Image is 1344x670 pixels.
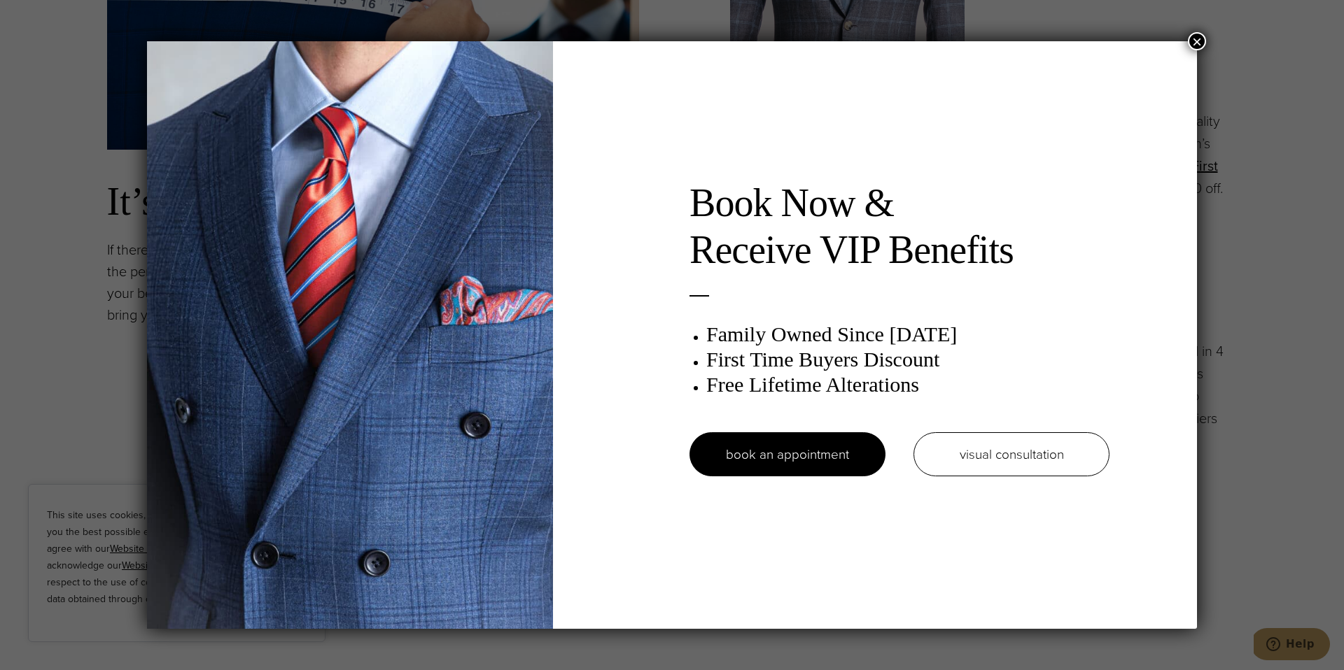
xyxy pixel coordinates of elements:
[689,432,885,476] a: book an appointment
[706,322,1109,347] h3: Family Owned Since [DATE]
[706,347,1109,372] h3: First Time Buyers Discount
[32,10,61,22] span: Help
[689,180,1109,273] h2: Book Now & Receive VIP Benefits
[1188,32,1206,50] button: Close
[913,432,1109,476] a: visual consultation
[706,372,1109,397] h3: Free Lifetime Alterations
